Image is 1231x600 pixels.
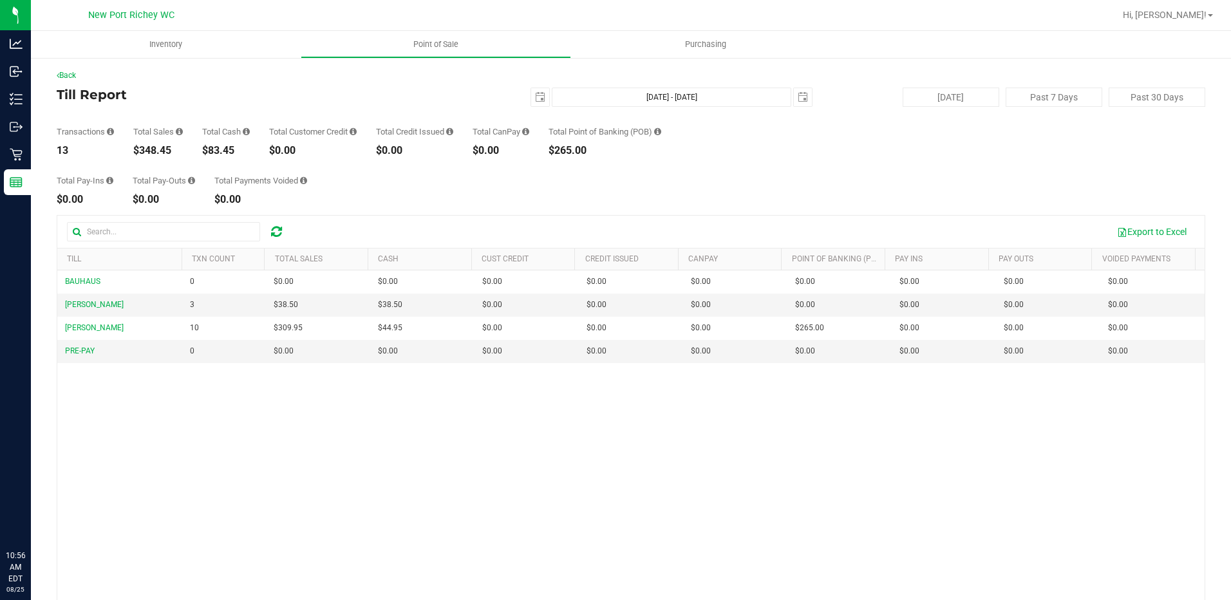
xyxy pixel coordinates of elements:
i: Sum of all successful, non-voided cash payment transaction amounts (excluding tips and transactio... [243,127,250,136]
a: Pay Outs [999,254,1033,263]
a: Total Sales [275,254,323,263]
i: Sum of the successful, non-voided point-of-banking payment transaction amounts, both via payment ... [654,127,661,136]
a: Pay Ins [895,254,923,263]
span: $0.00 [691,345,711,357]
div: $265.00 [549,145,661,156]
div: $0.00 [269,145,357,156]
a: Inventory [31,31,301,58]
button: Past 30 Days [1109,88,1205,107]
i: Sum of all voided payment transaction amounts (excluding tips and transaction fees) within the da... [300,176,307,185]
iframe: Resource center [13,497,52,536]
i: Sum of all successful refund transaction amounts from purchase returns resulting in account credi... [446,127,453,136]
button: Past 7 Days [1006,88,1102,107]
span: $0.00 [899,276,919,288]
div: Total Credit Issued [376,127,453,136]
span: $0.00 [1004,345,1024,357]
span: [PERSON_NAME] [65,300,124,309]
i: Sum of all cash pay-outs removed from tills within the date range. [188,176,195,185]
a: Till [67,254,81,263]
div: $83.45 [202,145,250,156]
span: $0.00 [587,276,606,288]
span: $0.00 [1108,276,1128,288]
span: 0 [190,345,194,357]
p: 10:56 AM EDT [6,550,25,585]
inline-svg: Analytics [10,37,23,50]
p: 08/25 [6,585,25,594]
a: Point of Banking (POB) [792,254,883,263]
span: $0.00 [482,299,502,311]
span: $38.50 [378,299,402,311]
div: $0.00 [376,145,453,156]
span: BAUHAUS [65,277,100,286]
span: Purchasing [668,39,744,50]
a: Voided Payments [1102,254,1170,263]
a: Point of Sale [301,31,570,58]
inline-svg: Reports [10,176,23,189]
span: $0.00 [691,322,711,334]
inline-svg: Outbound [10,120,23,133]
span: $0.00 [482,345,502,357]
span: select [531,88,549,106]
div: $348.45 [133,145,183,156]
div: Total CanPay [473,127,529,136]
div: 13 [57,145,114,156]
span: 0 [190,276,194,288]
span: $0.00 [1004,322,1024,334]
span: $309.95 [274,322,303,334]
div: $0.00 [473,145,529,156]
i: Sum of all successful, non-voided payment transaction amounts using CanPay (as well as manual Can... [522,127,529,136]
span: $44.95 [378,322,402,334]
inline-svg: Inventory [10,93,23,106]
span: Hi, [PERSON_NAME]! [1123,10,1207,20]
span: $0.00 [899,322,919,334]
a: Credit Issued [585,254,639,263]
span: $0.00 [1004,276,1024,288]
div: Total Pay-Ins [57,176,113,185]
div: Total Point of Banking (POB) [549,127,661,136]
span: $0.00 [1108,299,1128,311]
span: $0.00 [482,276,502,288]
span: $0.00 [691,299,711,311]
button: Export to Excel [1109,221,1195,243]
a: Purchasing [571,31,841,58]
a: TXN Count [192,254,235,263]
a: Cash [378,254,399,263]
a: CanPay [688,254,718,263]
span: $0.00 [795,345,815,357]
span: $0.00 [691,276,711,288]
span: $0.00 [274,345,294,357]
span: $0.00 [899,345,919,357]
div: $0.00 [133,194,195,205]
div: Transactions [57,127,114,136]
span: PRE-PAY [65,346,95,355]
span: New Port Richey WC [88,10,174,21]
span: $0.00 [795,299,815,311]
a: Back [57,71,76,80]
span: Inventory [132,39,200,50]
span: 10 [190,322,199,334]
span: $0.00 [587,322,606,334]
span: $265.00 [795,322,824,334]
inline-svg: Inbound [10,65,23,78]
span: $38.50 [274,299,298,311]
span: $0.00 [587,299,606,311]
span: $0.00 [899,299,919,311]
span: $0.00 [274,276,294,288]
div: Total Customer Credit [269,127,357,136]
div: Total Cash [202,127,250,136]
div: $0.00 [214,194,307,205]
span: $0.00 [1108,322,1128,334]
span: $0.00 [378,345,398,357]
span: $0.00 [482,322,502,334]
span: Point of Sale [396,39,476,50]
span: $0.00 [1004,299,1024,311]
span: $0.00 [587,345,606,357]
i: Count of all successful payment transactions, possibly including voids, refunds, and cash-back fr... [107,127,114,136]
i: Sum of all successful, non-voided payment transaction amounts (excluding tips and transaction fee... [176,127,183,136]
span: [PERSON_NAME] [65,323,124,332]
a: Cust Credit [482,254,529,263]
i: Sum of all successful, non-voided payment transaction amounts using account credit as the payment... [350,127,357,136]
div: $0.00 [57,194,113,205]
span: $0.00 [1108,345,1128,357]
span: 3 [190,299,194,311]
